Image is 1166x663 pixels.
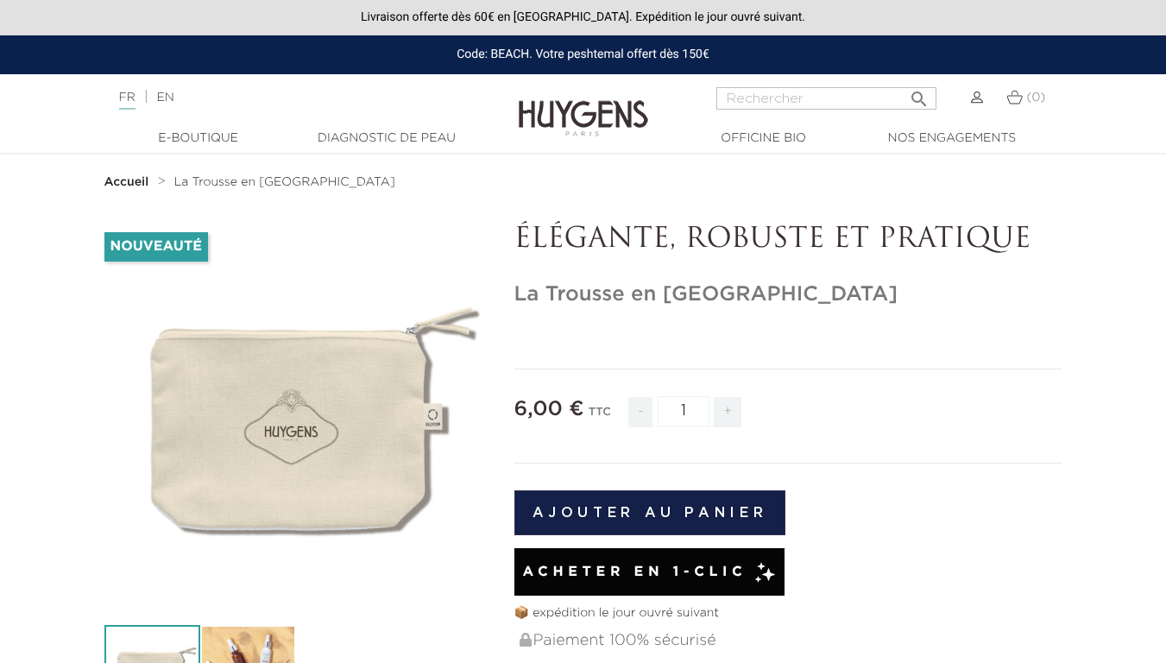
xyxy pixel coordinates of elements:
[628,397,652,427] span: -
[1026,92,1045,104] span: (0)
[904,82,935,105] button: 
[678,129,850,148] a: Officine Bio
[520,633,532,647] img: Paiement 100% sécurisé
[514,399,584,420] span: 6,00 €
[716,87,936,110] input: Rechercher
[156,92,173,104] a: EN
[119,92,136,110] a: FR
[714,397,741,427] span: +
[514,224,1062,256] p: ÉLÉGANTE, ROBUSTE ET PRATIQUE
[110,87,473,108] div: |
[104,176,149,188] strong: Accueil
[112,129,285,148] a: E-Boutique
[866,129,1038,148] a: Nos engagements
[104,175,153,189] a: Accueil
[514,490,786,535] button: Ajouter au panier
[909,84,930,104] i: 
[658,396,709,426] input: Quantité
[519,73,648,139] img: Huygens
[174,176,395,188] span: La Trousse en [GEOGRAPHIC_DATA]
[104,232,208,262] li: Nouveauté
[514,604,1062,622] p: 📦 expédition le jour ouvré suivant
[518,622,1062,660] div: Paiement 100% sécurisé
[514,282,1062,307] h1: La Trousse en [GEOGRAPHIC_DATA]
[174,175,395,189] a: La Trousse en [GEOGRAPHIC_DATA]
[589,394,611,440] div: TTC
[300,129,473,148] a: Diagnostic de peau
